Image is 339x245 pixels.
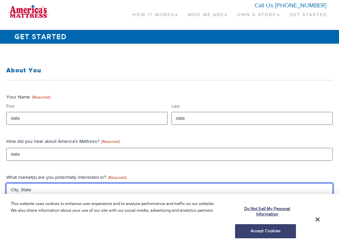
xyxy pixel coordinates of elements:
[7,3,51,20] img: logo
[255,2,273,9] span: Call Us
[101,139,120,144] span: (Required)
[6,94,50,100] legend: Your Name
[6,103,167,110] label: First
[315,216,319,222] button: Close
[285,3,332,23] a: Get Started
[275,2,326,9] a: [PHONE_NUMBER]
[232,3,285,23] a: Own a Store
[235,224,296,238] button: Accept Cookies
[32,94,50,100] span: (Required)
[108,175,126,180] span: (Required)
[6,67,333,74] h3: About You
[11,30,328,44] h1: Get Started
[6,183,333,196] input: City, State
[235,202,296,221] button: Do Not Sell My Personal Information
[11,201,222,214] p: This website uses cookies to enhance user experience and to analyze performance and traffic on ou...
[127,3,183,23] a: How It Works
[183,3,232,23] a: Who We Are
[6,174,333,181] label: What market(s) are you potentially interested in?
[6,138,333,145] label: How did you hear about America's Mattress?
[172,103,333,110] label: Last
